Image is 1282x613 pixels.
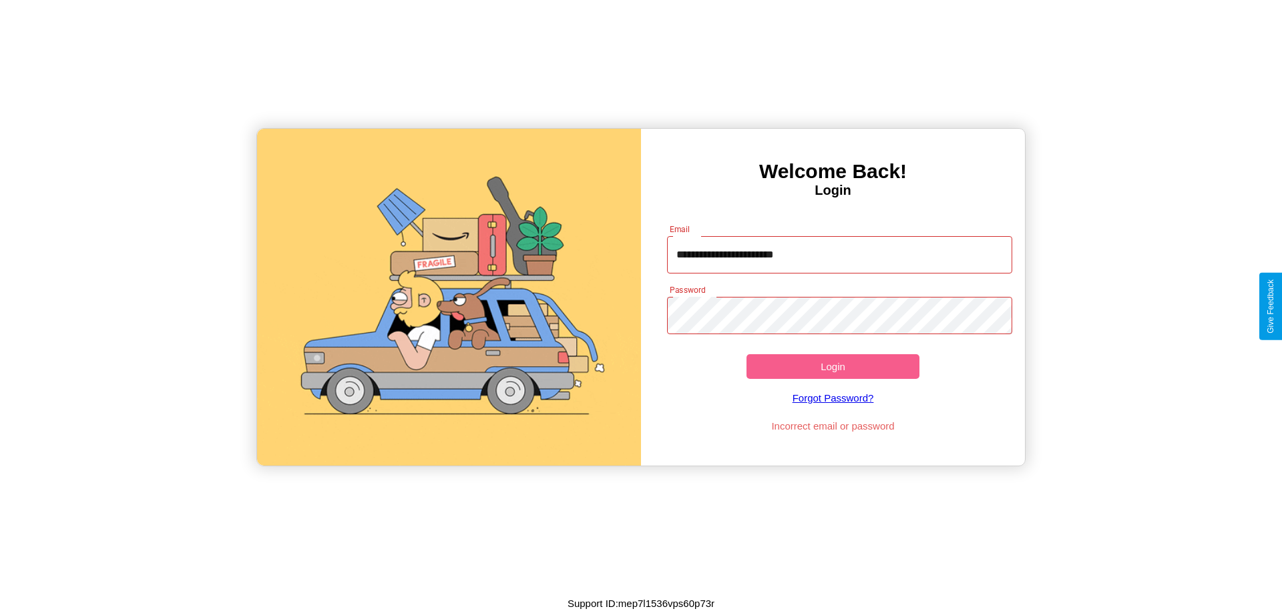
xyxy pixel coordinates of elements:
[568,594,714,612] p: Support ID: mep7l1536vps60p73r
[670,223,690,235] label: Email
[641,160,1025,183] h3: Welcome Back!
[670,284,705,295] label: Password
[660,379,1006,417] a: Forgot Password?
[257,129,641,466] img: gif
[660,417,1006,435] p: Incorrect email or password
[746,354,919,379] button: Login
[641,183,1025,198] h4: Login
[1266,279,1275,334] div: Give Feedback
